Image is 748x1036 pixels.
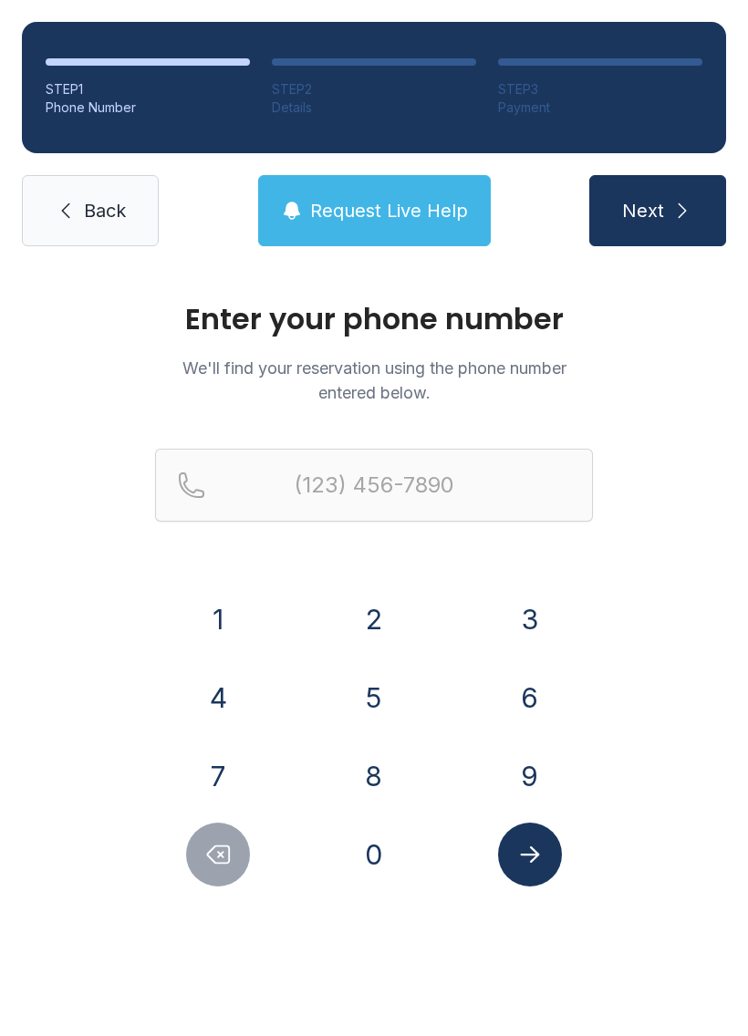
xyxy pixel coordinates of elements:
[155,449,593,522] input: Reservation phone number
[84,198,126,223] span: Back
[498,98,702,117] div: Payment
[498,666,562,730] button: 6
[342,823,406,886] button: 0
[186,744,250,808] button: 7
[272,98,476,117] div: Details
[272,80,476,98] div: STEP 2
[622,198,664,223] span: Next
[498,80,702,98] div: STEP 3
[46,80,250,98] div: STEP 1
[46,98,250,117] div: Phone Number
[498,587,562,651] button: 3
[155,305,593,334] h1: Enter your phone number
[342,587,406,651] button: 2
[310,198,468,223] span: Request Live Help
[342,666,406,730] button: 5
[155,356,593,405] p: We'll find your reservation using the phone number entered below.
[342,744,406,808] button: 8
[186,666,250,730] button: 4
[186,823,250,886] button: Delete number
[498,744,562,808] button: 9
[498,823,562,886] button: Submit lookup form
[186,587,250,651] button: 1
